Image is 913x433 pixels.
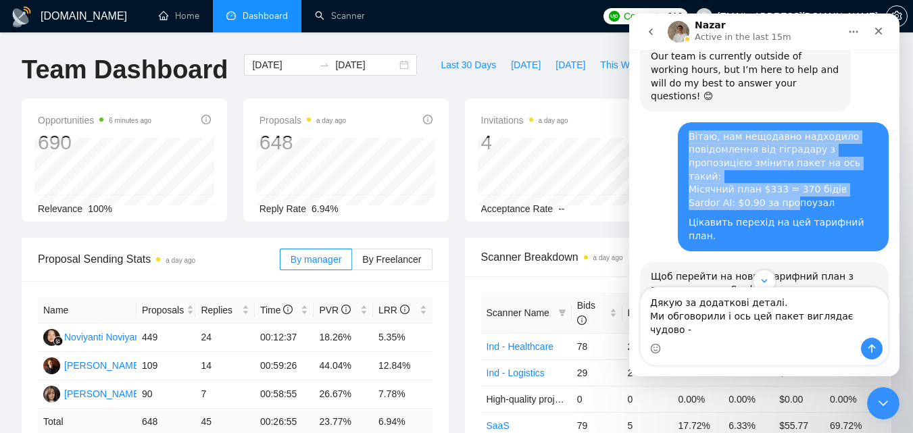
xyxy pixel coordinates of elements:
[137,297,196,324] th: Proposals
[43,386,60,403] img: KA
[137,352,196,380] td: 109
[195,297,255,324] th: Replies
[314,380,373,409] td: 26.67%
[556,303,569,323] span: filter
[362,254,421,265] span: By Freelancer
[572,333,622,359] td: 78
[64,386,142,401] div: [PERSON_NAME]
[824,386,875,412] td: 0.00%
[159,10,199,22] a: homeHome
[378,305,410,315] span: LRR
[886,11,908,22] a: setting
[64,330,145,345] div: Noviyanti Noviyanti
[283,305,293,314] span: info-circle
[481,112,568,128] span: Invitations
[124,256,147,279] button: Scroll to bottom
[260,112,346,128] span: Proposals
[487,307,549,318] span: Scanner Name
[373,380,433,409] td: 7.78%
[572,359,622,386] td: 29
[867,387,899,419] iframe: Intercom live chat
[38,203,82,214] span: Relevance
[38,297,137,324] th: Name
[49,109,260,238] div: Вітаю, нам нещодавно надходило повідомлення від гіградару з пропозицією змінити пакет на ось таки...
[503,54,548,76] button: [DATE]
[43,388,142,399] a: KA[PERSON_NAME]
[22,54,228,86] h1: Team Dashboard
[441,57,496,72] span: Last 30 Days
[109,117,151,124] time: 6 minutes ago
[201,115,211,124] span: info-circle
[548,54,593,76] button: [DATE]
[232,324,253,346] button: Send a message…
[312,203,339,214] span: 6.94%
[577,300,595,326] span: Bids
[291,254,341,265] span: By manager
[723,386,774,412] td: 0.00%
[558,309,566,317] span: filter
[255,352,314,380] td: 00:59:26
[316,117,346,124] time: a day ago
[255,380,314,409] td: 00:58:55
[260,130,346,155] div: 648
[11,274,259,324] textarea: Message…
[43,331,145,342] a: NNNoviyanti Noviyanti
[887,11,907,22] span: setting
[38,251,280,268] span: Proposal Sending Stats
[319,305,351,315] span: PVR
[38,130,151,155] div: 690
[195,324,255,352] td: 24
[487,420,510,431] a: SaaS
[195,352,255,380] td: 14
[59,203,249,229] div: Цікавить перехід на цей тарифний план.
[593,254,623,261] time: a day ago
[53,336,63,346] img: gigradar-bm.png
[487,367,545,378] a: Ind - Logistics
[572,386,622,412] td: 0
[201,303,239,317] span: Replies
[628,307,652,318] span: Re
[600,57,645,72] span: This Week
[423,115,433,124] span: info-circle
[629,14,899,376] iframe: Intercom live chat
[672,386,723,412] td: 0.00%
[622,359,673,386] td: 2
[38,112,151,128] span: Opportunities
[255,324,314,352] td: 00:12:37
[166,257,195,264] time: a day ago
[487,394,666,405] span: High-quality projects for [PERSON_NAME]
[314,324,373,352] td: 18.26%
[511,57,541,72] span: [DATE]
[373,324,433,352] td: 5.35%
[593,54,652,76] button: This Week
[539,117,568,124] time: a day ago
[481,203,553,214] span: Acceptance Rate
[373,352,433,380] td: 12.84%
[195,380,255,409] td: 7
[137,324,196,352] td: 449
[609,11,620,22] img: upwork-logo.png
[699,11,709,21] span: user
[64,358,142,373] div: [PERSON_NAME]
[252,57,314,72] input: Start date
[142,303,184,317] span: Proposals
[88,203,112,214] span: 100%
[577,315,587,325] span: info-circle
[481,249,876,265] span: Scanner Breakdown
[341,305,351,314] span: info-circle
[624,9,664,24] span: Connects:
[400,305,410,314] span: info-circle
[137,380,196,409] td: 90
[774,386,824,412] td: $0.00
[335,57,397,72] input: End date
[558,203,564,214] span: --
[43,359,142,370] a: AS[PERSON_NAME]
[11,6,32,28] img: logo
[243,10,288,22] span: Dashboard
